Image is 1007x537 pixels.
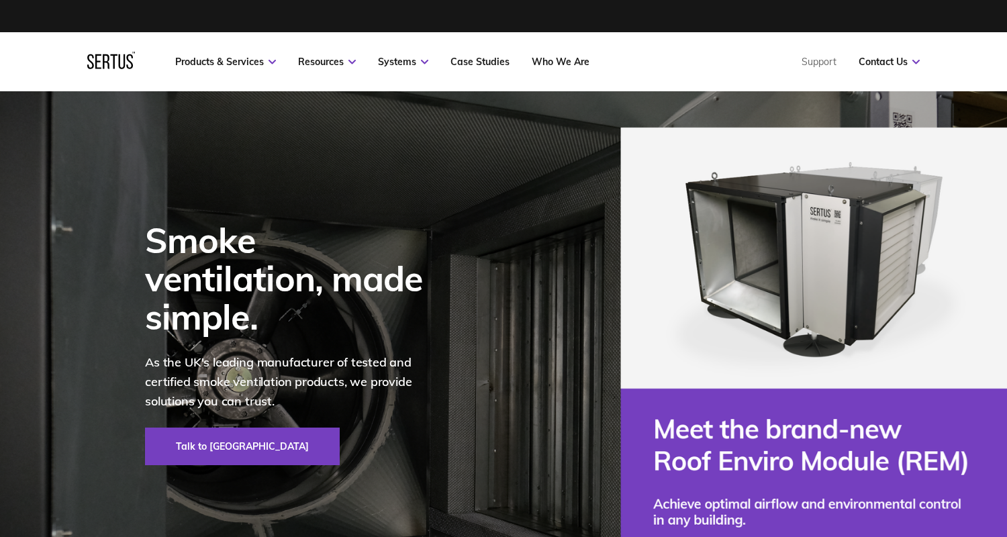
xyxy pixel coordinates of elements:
[145,221,440,336] div: Smoke ventilation, made simple.
[450,56,510,68] a: Case Studies
[175,56,276,68] a: Products & Services
[802,56,836,68] a: Support
[298,56,356,68] a: Resources
[859,56,920,68] a: Contact Us
[378,56,428,68] a: Systems
[145,353,440,411] p: As the UK's leading manufacturer of tested and certified smoke ventilation products, we provide s...
[532,56,589,68] a: Who We Are
[145,428,340,465] a: Talk to [GEOGRAPHIC_DATA]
